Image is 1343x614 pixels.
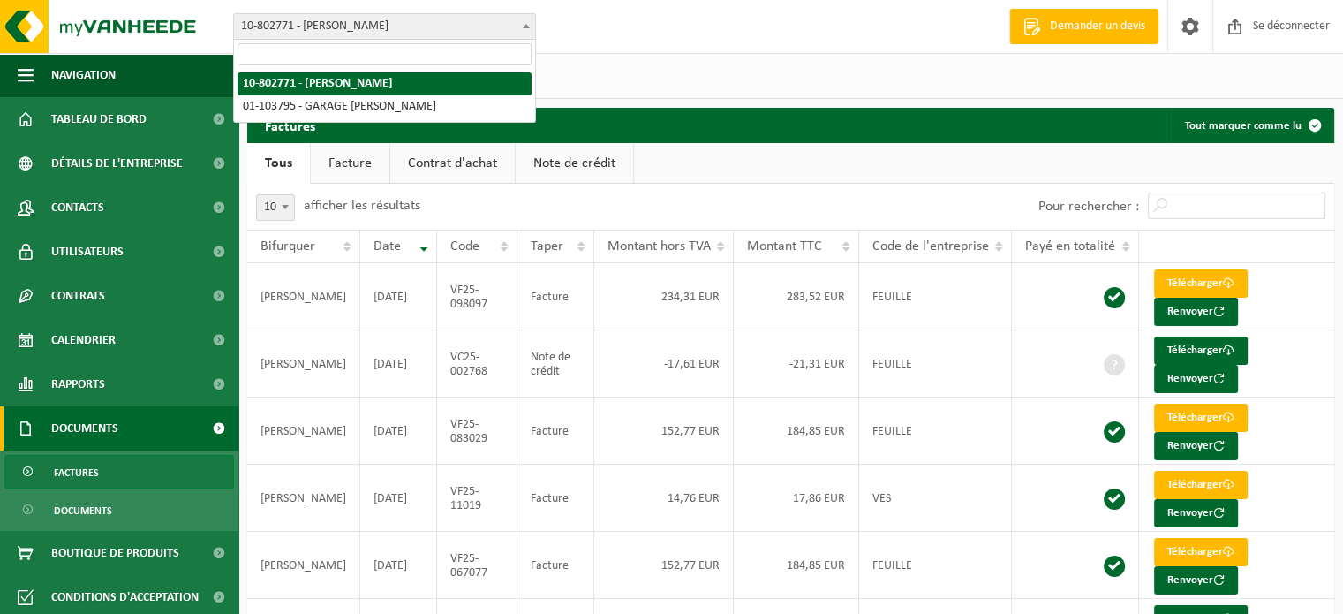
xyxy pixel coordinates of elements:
font: Renvoyer [1167,440,1213,451]
font: Utilisateurs [51,246,124,259]
font: [PERSON_NAME] [260,358,346,371]
font: [DATE] [373,358,407,371]
font: Tout marquer comme lu [1185,120,1302,132]
font: 152,77 EUR [661,559,720,572]
font: [PERSON_NAME] [260,492,346,505]
font: VF25-11019 [450,485,481,512]
font: Payé en totalité [1025,239,1115,254]
font: Montant TTC [747,239,822,254]
font: [PERSON_NAME] [260,559,346,572]
font: Note de crédit [531,351,570,378]
font: Facture [531,559,569,572]
span: 10 [256,194,295,221]
font: Renvoyer [1167,574,1213,586]
font: Facture [531,291,569,304]
a: Télécharger [1154,269,1248,298]
font: 10-802771 - [PERSON_NAME] [241,19,389,33]
font: Factures [54,468,99,479]
font: -17,61 EUR [664,358,720,371]
font: VES [872,492,891,505]
a: Télécharger [1154,404,1248,432]
font: 234,31 EUR [661,291,720,304]
font: Facture [531,492,569,505]
span: 10-802771 - PEETERS CEDRIC - BONCELLES [234,14,535,39]
font: Renvoyer [1167,507,1213,519]
a: Demander un devis [1009,9,1158,44]
button: Renvoyer [1154,499,1238,527]
font: Code de l'entreprise [872,239,989,254]
font: 184,85 EUR [787,425,845,438]
font: [DATE] [373,559,407,572]
font: Se déconnecter [1253,19,1330,33]
font: Code [450,239,479,254]
font: [DATE] [373,492,407,505]
font: Renvoyer [1167,306,1213,317]
font: Facture [531,425,569,438]
font: Télécharger [1167,546,1223,557]
font: 14,76 EUR [668,492,720,505]
a: Factures [4,455,234,489]
font: [DATE] [373,425,407,438]
button: Renvoyer [1154,566,1238,595]
font: Rapports [51,378,105,391]
font: Télécharger [1167,479,1223,490]
font: Demander un devis [1050,19,1145,33]
font: Renvoyer [1167,373,1213,384]
font: Factures [265,120,315,134]
font: Facture [328,156,372,171]
a: Télécharger [1154,538,1248,566]
button: Renvoyer [1154,365,1238,393]
font: [DATE] [373,291,407,304]
font: Navigation [51,69,116,82]
font: 17,86 EUR [793,492,845,505]
font: Date [373,239,401,254]
font: VF25-067077 [450,552,487,580]
font: Télécharger [1167,277,1223,289]
font: Contrat d'achat [408,156,497,171]
font: -21,31 EUR [789,358,845,371]
font: [PERSON_NAME] [260,291,346,304]
font: FEUILLE [872,358,912,371]
font: Calendrier [51,334,116,347]
font: Tous [265,156,292,171]
a: Documents [4,493,234,527]
font: afficher les résultats [304,199,420,213]
button: Renvoyer [1154,298,1238,326]
font: FEUILLE [872,291,912,304]
font: Documents [54,506,112,517]
font: Boutique de produits [51,547,179,560]
font: Contacts [51,201,104,215]
font: Tableau de bord [51,113,147,126]
font: FEUILLE [872,559,912,572]
button: Tout marquer comme lu [1171,108,1332,143]
font: Bifurquer [260,239,315,254]
font: 01-103795 - GARAGE [PERSON_NAME] [243,100,436,113]
font: Détails de l'entreprise [51,157,183,171]
font: Contrats [51,290,105,303]
font: Pour rechercher : [1038,200,1139,214]
font: VF25-083029 [450,418,487,445]
font: VC25-002768 [450,351,487,378]
font: FEUILLE [872,425,912,438]
font: Conditions d'acceptation [51,591,199,604]
font: 283,52 EUR [787,291,845,304]
font: Taper [531,239,563,254]
span: 10 [257,195,294,220]
font: 10 [264,201,276,214]
font: Télécharger [1167,412,1223,423]
font: Montant hors TVA [607,239,711,254]
font: 10-802771 - [PERSON_NAME] [243,77,393,90]
button: Renvoyer [1154,432,1238,460]
font: VF25-098097 [450,284,487,311]
a: Télécharger [1154,471,1248,499]
font: [PERSON_NAME] [260,425,346,438]
font: Note de crédit [533,156,615,171]
a: Télécharger [1154,337,1248,365]
font: Télécharger [1167,345,1223,356]
font: 152,77 EUR [661,425,720,438]
font: Documents [51,422,118,436]
font: 184,85 EUR [787,559,845,572]
span: 10-802771 - PEETERS CEDRIC - BONCELLES [233,13,536,40]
